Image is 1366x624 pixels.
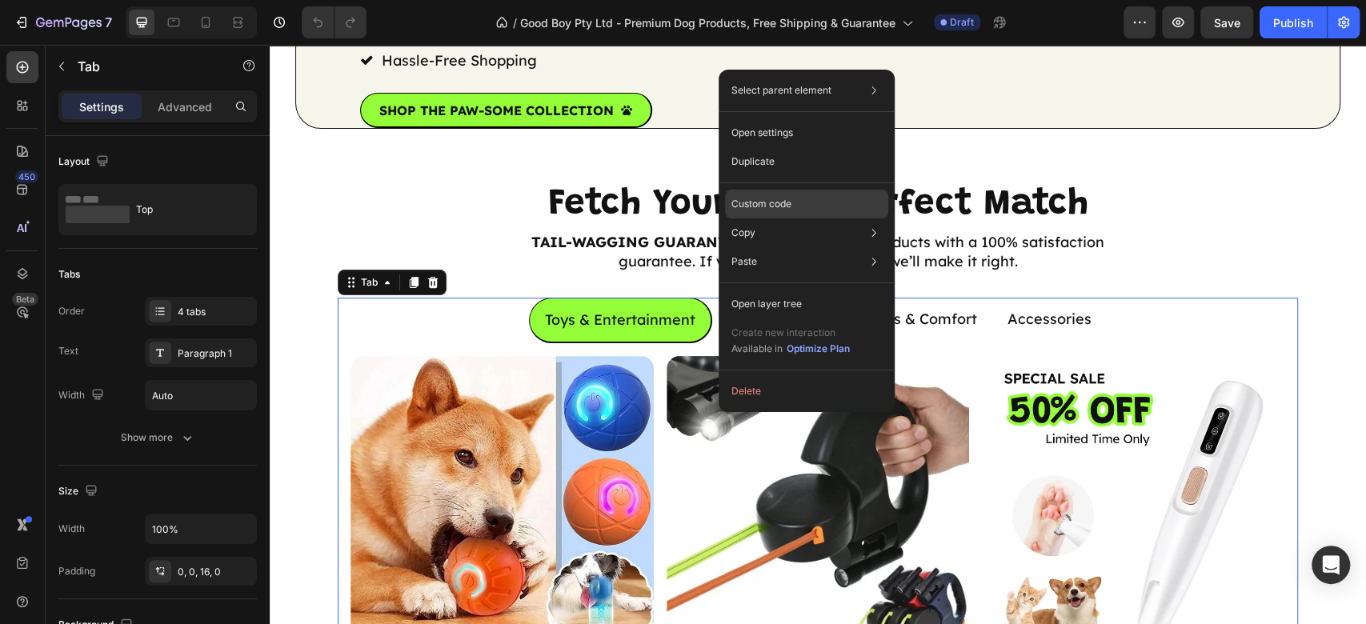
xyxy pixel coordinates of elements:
div: Width [58,522,85,536]
div: 0, 0, 16, 0 [178,565,253,579]
div: 4 tabs [178,305,253,319]
p: Toys & Entertainment [275,262,426,288]
div: Order [58,304,85,318]
p: Copy [731,226,755,240]
input: Auto [146,381,256,410]
p: Beds & Comfort [597,262,707,287]
p: Duplicate [731,154,775,169]
p: 7 [105,13,112,32]
p: Open settings [731,126,793,140]
div: Tabs [58,267,80,282]
span: / [513,14,517,31]
div: Width [58,385,107,406]
div: Text [58,344,78,358]
p: Open layer tree [731,297,802,311]
div: Publish [1273,14,1313,31]
p: Advanced [158,98,212,115]
button: Optimize Plan [786,341,851,357]
a: TangleFree Duo™: Retractable Dual Leash with LED Lights [397,311,700,614]
span: Good Boy Pty Ltd - Premium Dog Products, Free Shipping & Guarantee [520,14,895,31]
div: Tab [88,230,111,245]
span: Save [1214,16,1240,30]
div: Size [58,481,101,502]
div: Layout [58,151,112,173]
div: 450 [15,170,38,183]
p: Create new interaction [731,325,851,341]
div: Padding [58,564,95,578]
button: Save [1200,6,1253,38]
p: Accessories [738,262,822,287]
button: 7 [6,6,119,38]
p: Custom code [731,197,791,211]
div: Beta [12,293,38,306]
iframe: Design area [270,45,1366,624]
p: Settings [79,98,124,115]
button: Show more [58,423,257,452]
div: Optimize Plan [787,342,850,356]
p: Select parent element [731,83,831,98]
div: Show more [121,430,195,446]
p: Tab [78,57,214,76]
button: Delete [725,377,888,406]
div: Open Intercom Messenger [1312,546,1350,584]
p: Paste [731,254,757,269]
div: Top [136,191,234,228]
a: The GroomPro Glide™ [712,311,1015,614]
div: Undo/Redo [302,6,367,38]
div: Paragraph 1 [178,346,253,361]
img: TangleFree Duo™: Retractable Dual Leash with LED Lights - Good Boy Pty Ltd [397,311,700,614]
span: Available in [731,342,783,354]
span: Draft [950,15,974,30]
p: Collars & Leads [458,262,567,287]
input: Auto [146,514,256,543]
a: PlayRoller Ball [81,311,384,614]
button: Publish [1260,6,1327,38]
